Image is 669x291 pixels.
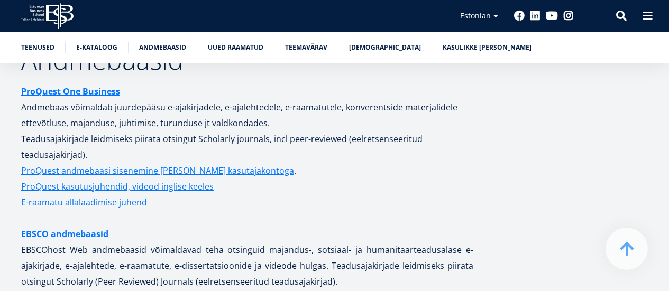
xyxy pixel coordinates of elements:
[21,226,108,242] a: EBSCO andmebaasid
[21,83,473,163] p: Andmebaas võimaldab juurdepääsu e-ajakirjadele, e-ajalehtedele, e-raamatutele, konverentside mate...
[443,42,531,53] a: Kasulikke [PERSON_NAME]
[21,163,294,179] a: ProQuest andmebaasi sisenemine [PERSON_NAME] kasutajakontoga
[21,179,214,194] a: ProQuest kasutusjuhendid, videod inglise keeles
[76,42,117,53] a: E-kataloog
[530,11,540,21] a: Linkedin
[21,194,147,210] a: E-raamatu allalaadimise juhend
[21,163,473,179] p: .
[21,42,54,53] a: Teenused
[563,11,574,21] a: Instagram
[208,42,263,53] a: Uued raamatud
[546,11,558,21] a: Youtube
[21,86,120,97] strong: ProQuest One Business
[21,46,473,73] h2: Andmebaasid
[139,42,186,53] a: Andmebaasid
[349,42,421,53] a: [DEMOGRAPHIC_DATA]
[21,83,120,99] a: ProQuest One Business
[285,42,327,53] a: Teemavärav
[514,11,525,21] a: Facebook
